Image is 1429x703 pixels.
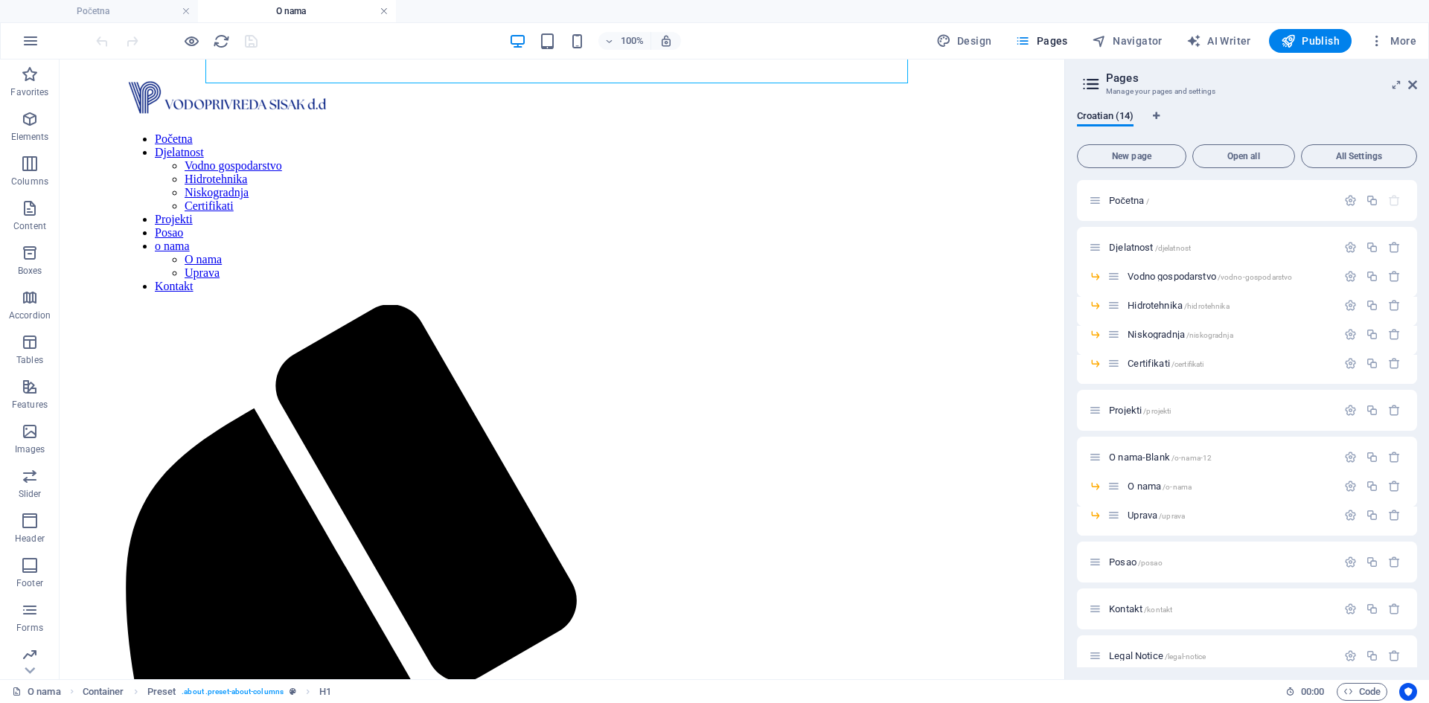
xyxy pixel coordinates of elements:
span: More [1369,33,1416,48]
div: Remove [1388,299,1401,312]
span: Click to open page [1109,405,1171,416]
span: Click to open page [1128,329,1233,340]
div: Settings [1344,270,1357,283]
div: The startpage cannot be deleted [1388,194,1401,207]
span: Navigator [1092,33,1163,48]
button: Usercentrics [1399,683,1417,701]
i: Reload page [213,33,230,50]
button: New page [1077,144,1186,168]
div: Design (Ctrl+Alt+Y) [930,29,998,53]
h6: Session time [1285,683,1325,701]
div: Duplicate [1366,404,1378,417]
span: Croatian (14) [1077,107,1134,128]
p: Columns [11,176,48,187]
p: Tables [16,354,43,366]
div: Settings [1344,509,1357,521]
div: Duplicate [1366,270,1378,283]
button: More [1364,29,1422,53]
span: Click to select. Double-click to edit [147,683,176,701]
p: Features [12,399,48,411]
p: Boxes [18,265,42,277]
button: AI Writer [1180,29,1257,53]
div: Legal Notice/legal-notice [1104,651,1337,661]
span: All Settings [1308,152,1410,161]
span: / [1146,197,1149,205]
div: Settings [1344,649,1357,662]
button: Design [930,29,998,53]
span: Click to open page [1128,300,1229,311]
div: Remove [1388,509,1401,521]
div: O nama/o-nama [1123,481,1337,491]
div: Duplicate [1366,328,1378,341]
span: /kontakt [1144,606,1172,614]
div: Settings [1344,299,1357,312]
div: Duplicate [1366,649,1378,662]
span: Click to open page [1128,271,1292,282]
div: Niskogradnja/niskogradnja [1123,330,1337,339]
div: Duplicate [1366,509,1378,521]
div: Remove [1388,404,1401,417]
span: . about .preset-about-columns [182,683,284,701]
div: Settings [1344,404,1357,417]
span: Click to open page [1109,650,1206,661]
div: Uprava/uprava [1123,510,1337,520]
span: AI Writer [1186,33,1251,48]
div: Duplicate [1366,556,1378,568]
p: Favorites [10,86,48,98]
div: Settings [1344,556,1357,568]
p: Forms [16,622,43,634]
span: /uprava [1159,512,1185,520]
p: Slider [19,488,42,500]
span: /djelatnost [1155,244,1192,252]
button: Open all [1192,144,1295,168]
button: All Settings [1301,144,1417,168]
span: Click to open page [1109,603,1172,614]
button: Pages [1009,29,1073,53]
div: Početna/ [1104,196,1337,205]
div: Remove [1388,451,1401,463]
p: Footer [16,577,43,589]
button: Code [1337,683,1387,701]
span: Design [936,33,992,48]
p: Header [15,533,45,545]
span: Click to select. Double-click to edit [83,683,124,701]
p: Images [15,443,45,455]
span: /projekti [1143,407,1171,415]
span: Click to open page [1109,452,1212,463]
span: /hidrotehnika [1184,302,1230,310]
span: Click to open page [1109,556,1163,568]
div: Vodno gospodarstvo/vodno-gospodarstvo [1123,272,1337,281]
span: /niskogradnja [1186,331,1233,339]
div: Duplicate [1366,241,1378,254]
div: Remove [1388,556,1401,568]
div: Duplicate [1366,299,1378,312]
button: Publish [1269,29,1352,53]
div: Language Tabs [1077,110,1417,138]
span: Click to select. Double-click to edit [319,683,331,701]
div: Remove [1388,241,1401,254]
nav: breadcrumb [83,683,332,701]
button: 100% [598,32,651,50]
span: Click to open page [1128,481,1192,492]
div: Settings [1344,241,1357,254]
span: /posao [1138,559,1163,567]
div: Settings [1344,357,1357,370]
div: Remove [1388,270,1401,283]
div: Duplicate [1366,357,1378,370]
div: Djelatnost/djelatnost [1104,243,1337,252]
div: Settings [1344,194,1357,207]
div: Posao/posao [1104,557,1337,567]
p: Content [13,220,46,232]
div: Hidrotehnika/hidrotehnika [1123,301,1337,310]
span: /legal-notice [1165,652,1206,661]
button: reload [212,32,230,50]
div: Remove [1388,357,1401,370]
span: : [1311,686,1314,697]
span: /o-nama-12 [1171,454,1212,462]
div: Duplicate [1366,451,1378,463]
span: Publish [1281,33,1340,48]
i: On resize automatically adjust zoom level to fit chosen device. [659,34,673,48]
span: Click to open page [1128,358,1203,369]
i: This element is a customizable preset [290,687,296,696]
div: Settings [1344,480,1357,492]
